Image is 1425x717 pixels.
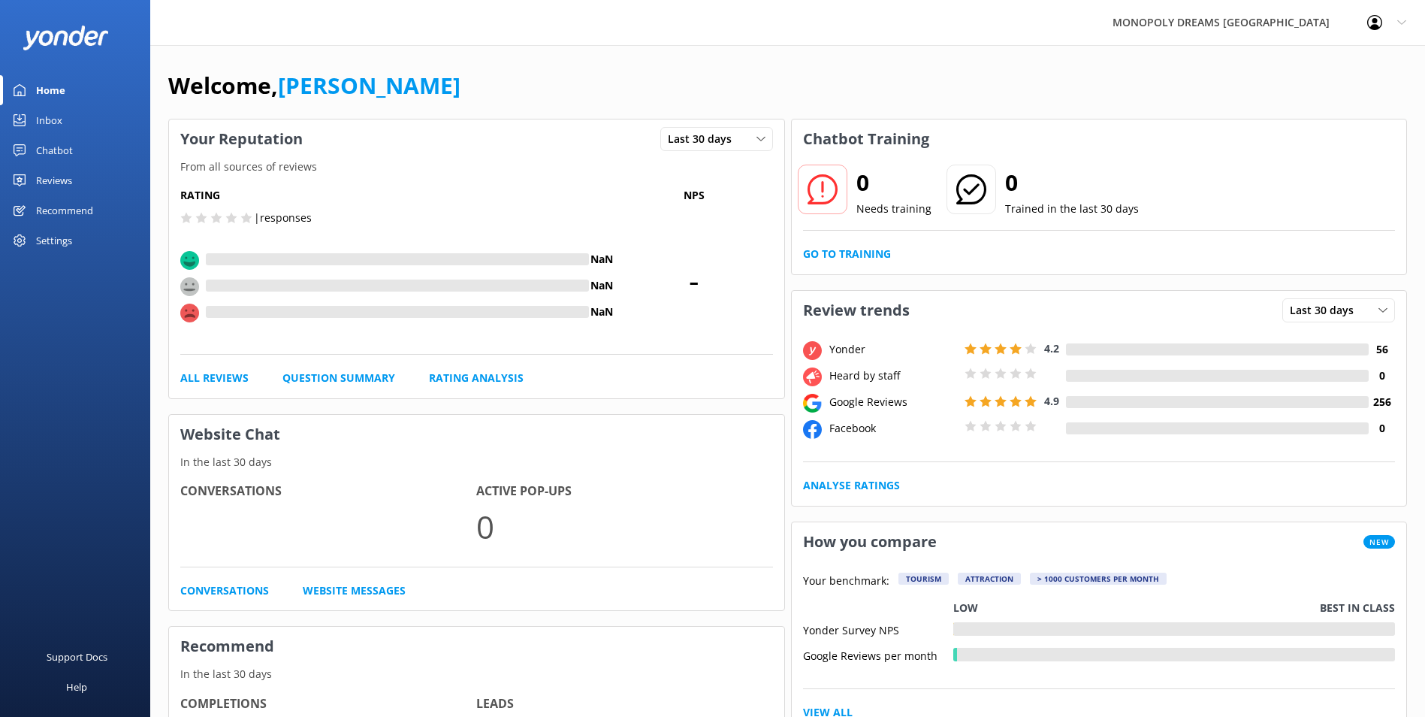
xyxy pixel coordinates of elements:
div: Home [36,75,65,105]
div: Settings [36,225,72,256]
p: Needs training [856,201,931,217]
h4: NaN [589,251,615,268]
h3: Website Chat [169,415,784,454]
span: 4.9 [1044,394,1059,408]
h4: Conversations [180,482,476,501]
p: Your benchmark: [803,573,889,591]
p: Low [953,600,978,616]
span: - [615,261,773,298]
p: From all sources of reviews [169,159,784,175]
div: Inbox [36,105,62,135]
a: All Reviews [180,370,249,386]
h3: Chatbot Training [792,120,940,159]
span: Last 30 days [1290,302,1363,319]
h4: Completions [180,694,476,714]
p: | responses [254,210,312,226]
div: > 1000 customers per month [1030,573,1167,585]
div: Reviews [36,165,72,195]
span: Last 30 days [668,131,741,147]
h5: Rating [180,187,615,204]
div: Facebook [826,420,961,437]
h4: NaN [589,304,615,320]
h2: 0 [856,165,931,201]
a: Question Summary [282,370,395,386]
a: Analyse Ratings [803,477,900,494]
p: Trained in the last 30 days [1005,201,1139,217]
h4: NaN [589,277,615,294]
h4: 56 [1369,341,1395,358]
div: Google Reviews per month [803,648,953,661]
a: [PERSON_NAME] [278,70,460,101]
span: 4.2 [1044,341,1059,355]
div: Support Docs [47,642,107,672]
div: Heard by staff [826,368,961,384]
p: NPS [615,187,773,204]
h2: 0 [1005,165,1139,201]
p: In the last 30 days [169,666,784,682]
p: In the last 30 days [169,454,784,470]
a: Conversations [180,582,269,599]
div: Attraction [958,573,1021,585]
div: Yonder [826,341,961,358]
a: Go to Training [803,246,891,262]
h4: 0 [1369,368,1395,384]
p: Best in class [1320,600,1395,616]
h4: Active Pop-ups [476,482,772,501]
h4: Leads [476,694,772,714]
div: Help [66,672,87,702]
img: yonder-white-logo.png [23,26,109,50]
div: Google Reviews [826,394,961,410]
h1: Welcome, [168,68,460,104]
div: Tourism [898,573,949,585]
span: New [1363,535,1395,549]
p: 0 [476,501,772,552]
h3: Your Reputation [169,120,314,159]
div: Recommend [36,195,93,225]
h4: 0 [1369,420,1395,437]
h3: Review trends [792,291,921,330]
h3: How you compare [792,522,948,561]
a: Website Messages [303,582,406,599]
div: Chatbot [36,135,73,165]
h4: 256 [1369,394,1395,410]
h3: Recommend [169,627,784,666]
a: Rating Analysis [429,370,524,386]
div: Yonder Survey NPS [803,622,953,636]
